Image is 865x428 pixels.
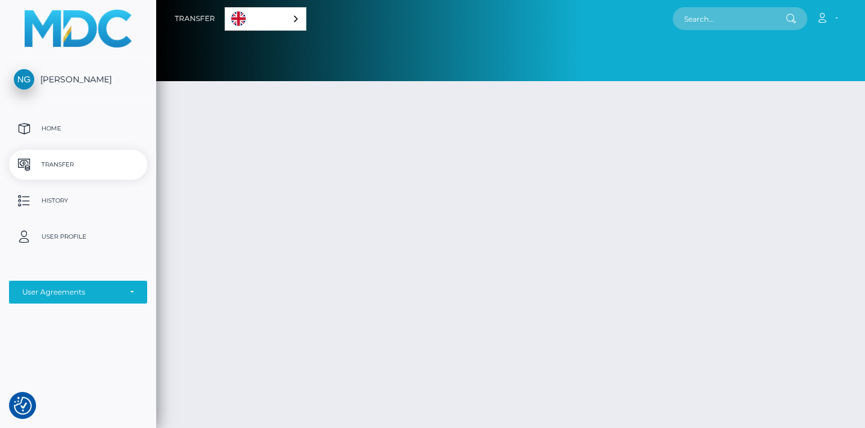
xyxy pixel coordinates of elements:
[9,281,147,304] button: User Agreements
[9,74,147,85] span: [PERSON_NAME]
[14,228,142,246] p: User Profile
[225,8,306,30] a: English
[9,150,147,180] a: Transfer
[9,222,147,252] a: User Profile
[14,192,142,210] p: History
[673,7,786,30] input: Search...
[22,287,121,297] div: User Agreements
[9,186,147,216] a: History
[14,397,32,415] button: Consent Preferences
[175,6,215,31] a: Transfer
[225,7,306,31] aside: Language selected: English
[9,114,147,144] a: Home
[14,156,142,174] p: Transfer
[225,7,306,31] div: Language
[14,397,32,415] img: Revisit consent button
[14,120,142,138] p: Home
[25,10,132,47] img: MassPay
